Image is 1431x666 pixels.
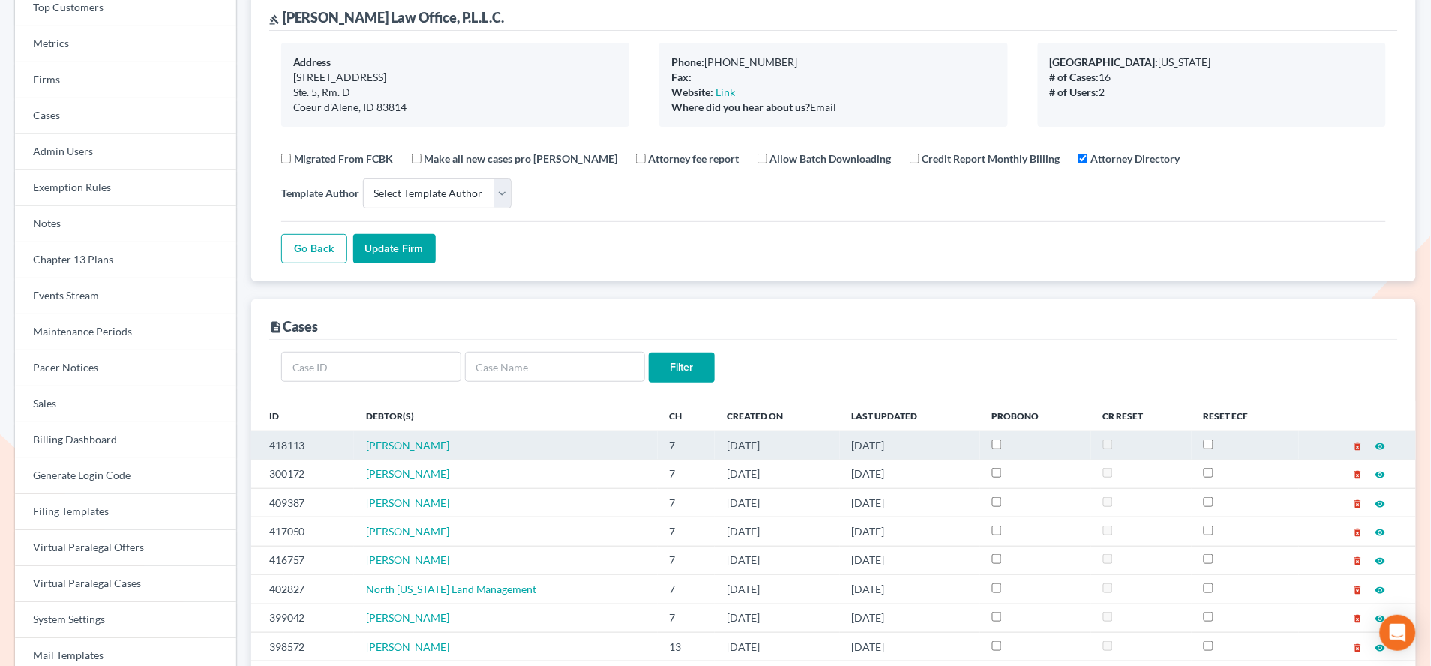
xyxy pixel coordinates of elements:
th: ProBono [980,400,1091,430]
a: Pacer Notices [15,350,236,386]
a: Admin Users [15,134,236,170]
a: Firms [15,62,236,98]
a: [PERSON_NAME] [366,611,449,624]
div: Open Intercom Messenger [1380,615,1416,651]
td: 7 [658,460,715,488]
a: visibility [1375,583,1386,595]
a: Chapter 13 Plans [15,242,236,278]
span: [PERSON_NAME] [366,553,449,566]
td: 7 [658,546,715,574]
label: Template Author [281,185,360,201]
i: visibility [1375,527,1386,538]
i: visibility [1375,613,1386,624]
a: [PERSON_NAME] [366,525,449,538]
a: delete_forever [1353,467,1363,480]
td: 7 [658,517,715,546]
th: Last Updated [840,400,980,430]
th: Reset ECF [1192,400,1299,430]
i: delete_forever [1353,499,1363,509]
span: [PERSON_NAME] [366,496,449,509]
b: # of Users: [1050,85,1099,98]
a: visibility [1375,611,1386,624]
td: 7 [658,575,715,604]
div: [STREET_ADDRESS] [293,70,617,85]
input: Case Name [465,352,645,382]
i: visibility [1375,441,1386,451]
td: [DATE] [840,431,980,460]
a: delete_forever [1353,525,1363,538]
td: [DATE] [715,460,840,488]
div: 16 [1050,70,1374,85]
i: delete_forever [1353,643,1363,653]
i: gavel [269,14,280,25]
a: [PERSON_NAME] [366,439,449,451]
input: Case ID [281,352,461,382]
b: Address [293,55,331,68]
i: delete_forever [1353,613,1363,624]
b: Website: [671,85,713,98]
th: Created On [715,400,840,430]
i: delete_forever [1353,556,1363,566]
div: Ste. 5, Rm. D [293,85,617,100]
a: North [US_STATE] Land Management [366,583,537,595]
i: delete_forever [1353,441,1363,451]
a: delete_forever [1353,611,1363,624]
a: visibility [1375,467,1386,480]
td: [DATE] [715,546,840,574]
a: Maintenance Periods [15,314,236,350]
a: Filing Templates [15,494,236,530]
a: [PERSON_NAME] [366,467,449,480]
label: Make all new cases pro [PERSON_NAME] [424,151,618,166]
a: delete_forever [1353,496,1363,509]
i: delete_forever [1353,585,1363,595]
label: Attorney Directory [1091,151,1180,166]
a: Metrics [15,26,236,62]
th: Debtor(s) [354,400,658,430]
i: visibility [1375,499,1386,509]
td: [DATE] [840,604,980,632]
div: [PHONE_NUMBER] [671,55,995,70]
a: Link [715,85,735,98]
td: [DATE] [715,517,840,546]
a: [PERSON_NAME] [366,640,449,653]
td: 7 [658,488,715,517]
a: Go Back [281,234,347,264]
i: delete_forever [1353,469,1363,480]
a: visibility [1375,553,1386,566]
td: 398572 [251,632,354,661]
td: 13 [658,632,715,661]
b: Fax: [671,70,691,83]
td: [DATE] [840,517,980,546]
a: visibility [1375,525,1386,538]
td: 416757 [251,546,354,574]
td: 402827 [251,575,354,604]
i: visibility [1375,556,1386,566]
input: Filter [649,352,715,382]
td: [DATE] [715,488,840,517]
a: visibility [1375,640,1386,653]
b: # of Cases: [1050,70,1099,83]
td: [DATE] [715,575,840,604]
a: delete_forever [1353,439,1363,451]
i: visibility [1375,585,1386,595]
b: Phone: [671,55,704,68]
td: [DATE] [840,575,980,604]
td: 300172 [251,460,354,488]
td: 7 [658,431,715,460]
a: visibility [1375,439,1386,451]
div: [US_STATE] [1050,55,1374,70]
th: ID [251,400,354,430]
td: [DATE] [715,431,840,460]
td: 418113 [251,431,354,460]
td: [DATE] [840,460,980,488]
div: 2 [1050,85,1374,100]
div: Cases [269,317,319,335]
td: [DATE] [840,488,980,517]
a: Events Stream [15,278,236,314]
